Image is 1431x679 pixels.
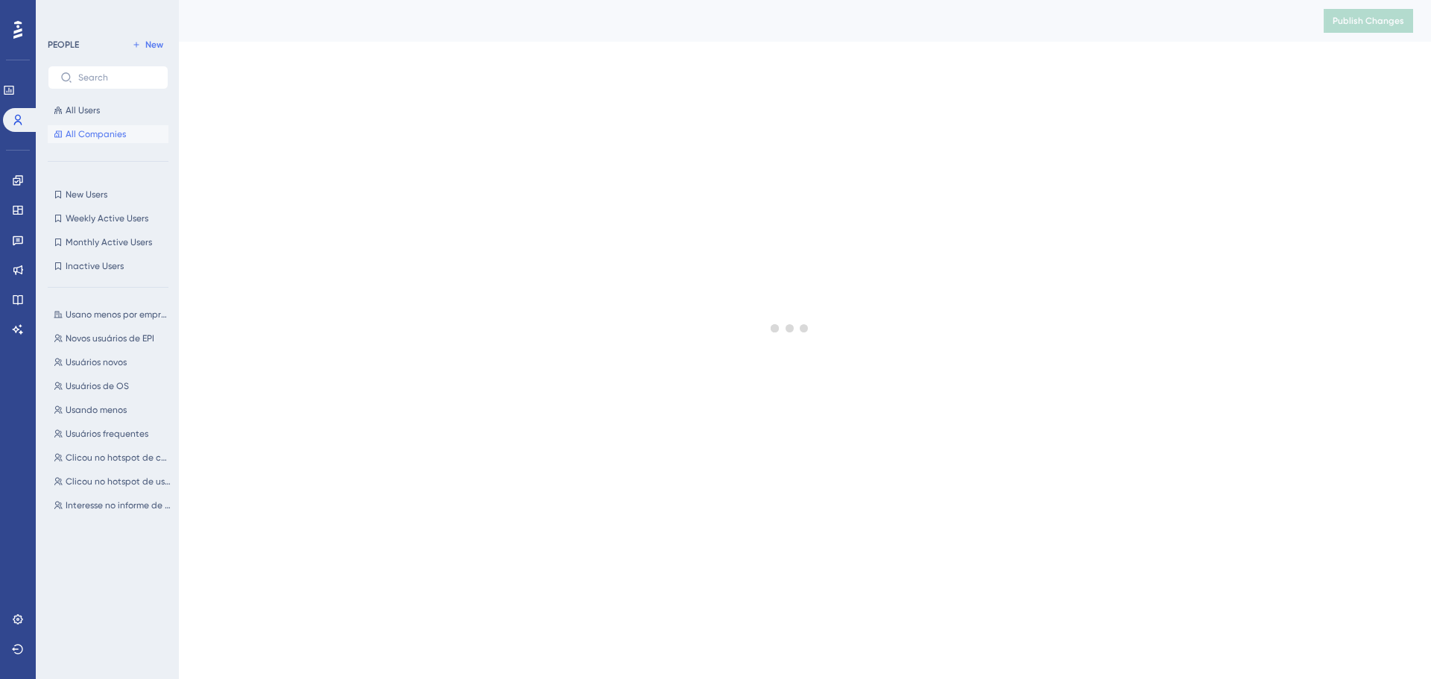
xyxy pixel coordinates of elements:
[66,404,127,416] span: Usando menos
[48,353,177,371] button: Usuários novos
[66,380,129,392] span: Usuários de OS
[66,104,100,116] span: All Users
[48,39,79,51] div: PEOPLE
[48,306,177,323] button: Usano menos por empresa
[48,209,168,227] button: Weekly Active Users
[66,476,171,487] span: Clicou no hotspot de usuário
[48,449,177,467] button: Clicou no hotspot de checklist personalizado
[66,356,127,368] span: Usuários novos
[48,329,177,347] button: Novos usuários de EPI
[48,186,168,203] button: New Users
[66,128,126,140] span: All Companies
[66,309,171,320] span: Usano menos por empresa
[48,425,177,443] button: Usuários frequentes
[78,72,156,83] input: Search
[66,452,171,464] span: Clicou no hotspot de checklist personalizado
[66,499,171,511] span: Interesse no informe de condição de risco
[48,257,168,275] button: Inactive Users
[66,212,148,224] span: Weekly Active Users
[48,233,168,251] button: Monthly Active Users
[66,260,124,272] span: Inactive Users
[66,428,148,440] span: Usuários frequentes
[48,377,177,395] button: Usuários de OS
[66,236,152,248] span: Monthly Active Users
[48,125,168,143] button: All Companies
[48,496,177,514] button: Interesse no informe de condição de risco
[48,401,177,419] button: Usando menos
[48,101,168,119] button: All Users
[66,332,154,344] span: Novos usuários de EPI
[127,36,168,54] button: New
[145,39,163,51] span: New
[48,473,177,490] button: Clicou no hotspot de usuário
[1324,9,1413,33] button: Publish Changes
[66,189,107,200] span: New Users
[1333,15,1404,27] span: Publish Changes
